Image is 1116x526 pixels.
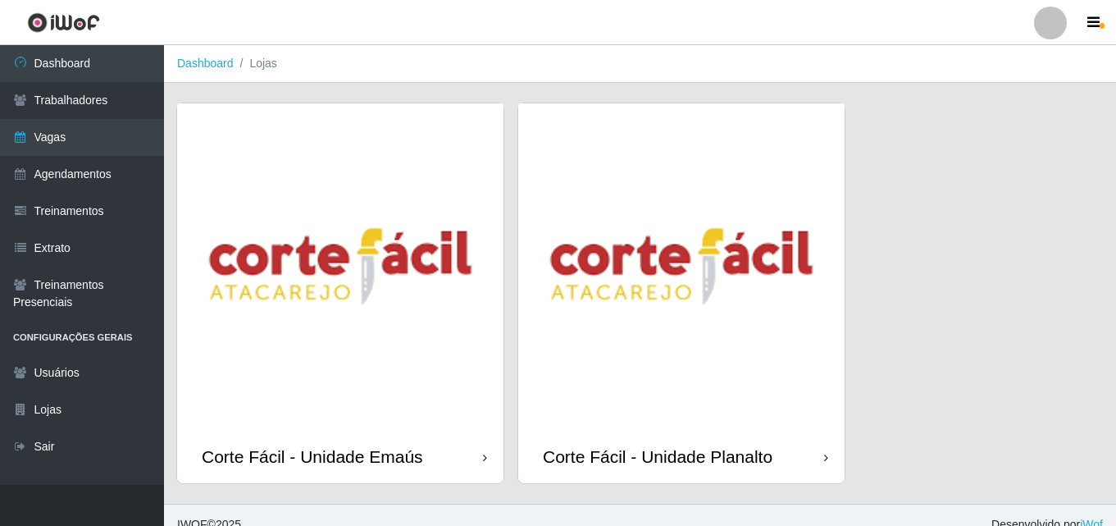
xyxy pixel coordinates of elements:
[164,45,1116,83] nav: breadcrumb
[518,103,845,483] a: Corte Fácil - Unidade Planalto
[234,55,277,72] li: Lojas
[543,446,772,467] div: Corte Fácil - Unidade Planalto
[177,57,234,70] a: Dashboard
[27,12,100,33] img: CoreUI Logo
[202,446,423,467] div: Corte Fácil - Unidade Emaús
[177,103,503,430] img: cardImg
[177,103,503,483] a: Corte Fácil - Unidade Emaús
[518,103,845,430] img: cardImg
